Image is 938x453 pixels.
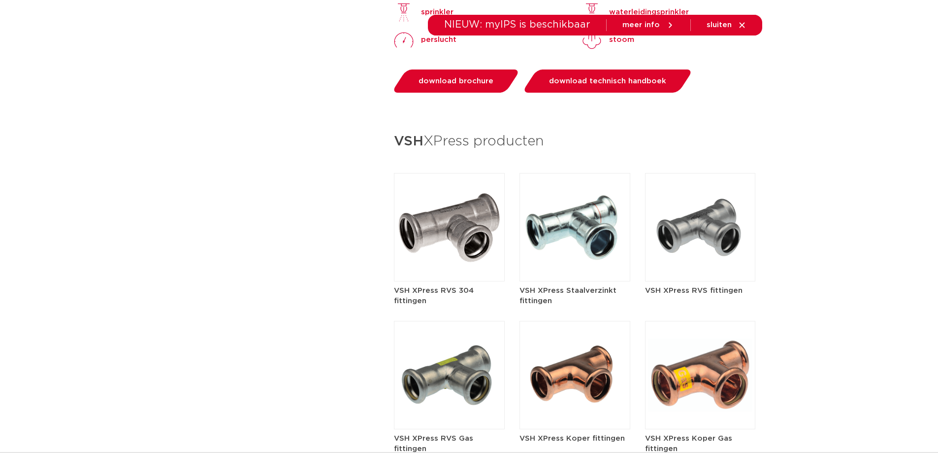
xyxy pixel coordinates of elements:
a: downloads [518,36,560,74]
span: download brochure [419,77,493,85]
strong: VSH [394,135,423,148]
a: VSH XPress Koper fittingen [519,371,630,444]
h3: XPress producten [394,130,756,153]
h5: VSH XPress RVS fittingen [645,285,756,296]
a: over ons [631,36,665,74]
a: download technisch handboek [522,70,694,93]
h5: VSH XPress RVS 304 fittingen [394,285,505,306]
span: meer info [622,21,660,29]
a: services [580,36,611,74]
a: VSH XPress Staalverzinkt fittingen [519,223,630,306]
a: markten [395,36,427,74]
a: sluiten [707,21,746,30]
a: download brochure [391,70,521,93]
span: download technisch handboek [549,77,666,85]
a: meer info [622,21,675,30]
a: VSH XPress RVS 304 fittingen [394,223,505,306]
a: VSH XPress RVS fittingen [645,223,756,296]
h5: VSH XPress Staalverzinkt fittingen [519,285,630,306]
a: toepassingen [447,36,498,74]
h5: VSH XPress Koper fittingen [519,433,630,444]
a: producten [336,36,376,74]
span: sluiten [707,21,732,29]
span: NIEUW: myIPS is beschikbaar [444,20,590,30]
nav: Menu [336,36,665,74]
